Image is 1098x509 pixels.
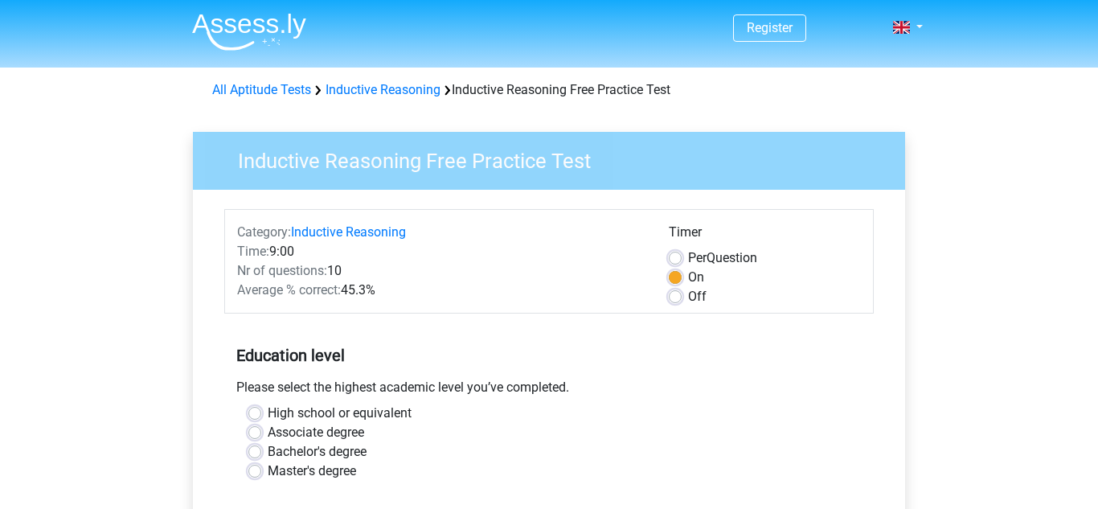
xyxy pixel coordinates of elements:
a: All Aptitude Tests [212,82,311,97]
h5: Education level [236,339,862,371]
div: Timer [669,223,861,248]
img: Assessly [192,13,306,51]
label: Off [688,287,707,306]
label: High school or equivalent [268,404,412,423]
label: On [688,268,704,287]
span: Category: [237,224,291,240]
span: Per [688,250,707,265]
label: Bachelor's degree [268,442,367,462]
a: Inductive Reasoning [291,224,406,240]
a: Inductive Reasoning [326,82,440,97]
label: Master's degree [268,462,356,481]
div: 9:00 [225,242,657,261]
span: Time: [237,244,269,259]
span: Nr of questions: [237,263,327,278]
label: Associate degree [268,423,364,442]
h3: Inductive Reasoning Free Practice Test [219,142,893,174]
div: 45.3% [225,281,657,300]
div: 10 [225,261,657,281]
label: Question [688,248,757,268]
div: Inductive Reasoning Free Practice Test [206,80,892,100]
div: Please select the highest academic level you’ve completed. [224,378,874,404]
a: Register [747,20,793,35]
span: Average % correct: [237,282,341,298]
